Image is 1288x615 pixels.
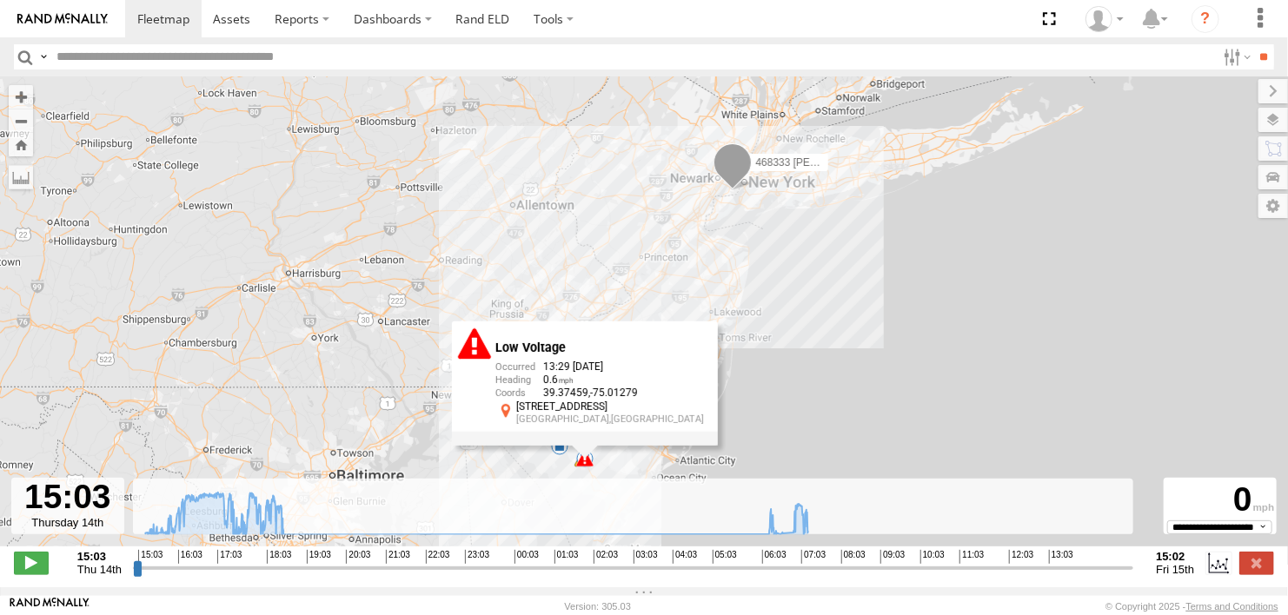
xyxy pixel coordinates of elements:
label: Play/Stop [14,552,49,574]
span: 0.6 [543,374,574,386]
span: 08:03 [841,550,866,564]
strong: 15:02 [1156,550,1194,563]
span: 21:03 [386,550,410,564]
span: 468333 [PERSON_NAME] [755,156,879,169]
span: 07:03 [801,550,826,564]
label: Close [1239,552,1274,574]
i: ? [1192,5,1219,33]
span: 39.37459 [543,387,590,399]
div: Dale Gerhard [1079,6,1130,32]
span: -75.01279 [590,387,638,399]
span: 12:03 [1009,550,1033,564]
span: 03:03 [634,550,658,564]
label: Search Query [37,44,50,69]
span: 04:03 [673,550,697,564]
button: Zoom Home [9,133,33,156]
label: Measure [9,165,33,189]
span: 02:03 [594,550,618,564]
span: 11:03 [959,550,984,564]
div: 0 [1166,480,1274,519]
span: 16:03 [178,550,202,564]
span: 09:03 [880,550,905,564]
span: 19:03 [307,550,331,564]
div: 13:29 [DATE] [495,361,704,374]
span: 18:03 [267,550,291,564]
a: Terms and Conditions [1186,601,1278,612]
span: 13:03 [1049,550,1073,564]
span: 17:03 [217,550,242,564]
button: Zoom out [9,109,33,133]
div: [STREET_ADDRESS] [516,400,704,412]
div: Version: 305.03 [565,601,631,612]
div: [GEOGRAPHIC_DATA],[GEOGRAPHIC_DATA] [516,414,704,425]
label: Map Settings [1258,194,1288,218]
span: 00:03 [515,550,539,564]
span: Thu 14th Aug 2025 [77,563,122,576]
span: 20:03 [346,550,370,564]
a: Visit our Website [10,598,90,615]
span: Fri 15th Aug 2025 [1156,563,1194,576]
div: Low Voltage [495,341,704,355]
span: 06:03 [762,550,787,564]
button: Zoom in [9,85,33,109]
div: © Copyright 2025 - [1105,601,1278,612]
strong: 15:03 [77,550,122,563]
span: 23:03 [465,550,489,564]
span: 22:03 [426,550,450,564]
img: rand-logo.svg [17,13,108,25]
label: Search Filter Options [1217,44,1254,69]
span: 01:03 [554,550,579,564]
span: 10:03 [920,550,945,564]
span: 05:03 [713,550,737,564]
span: 15:03 [138,550,163,564]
